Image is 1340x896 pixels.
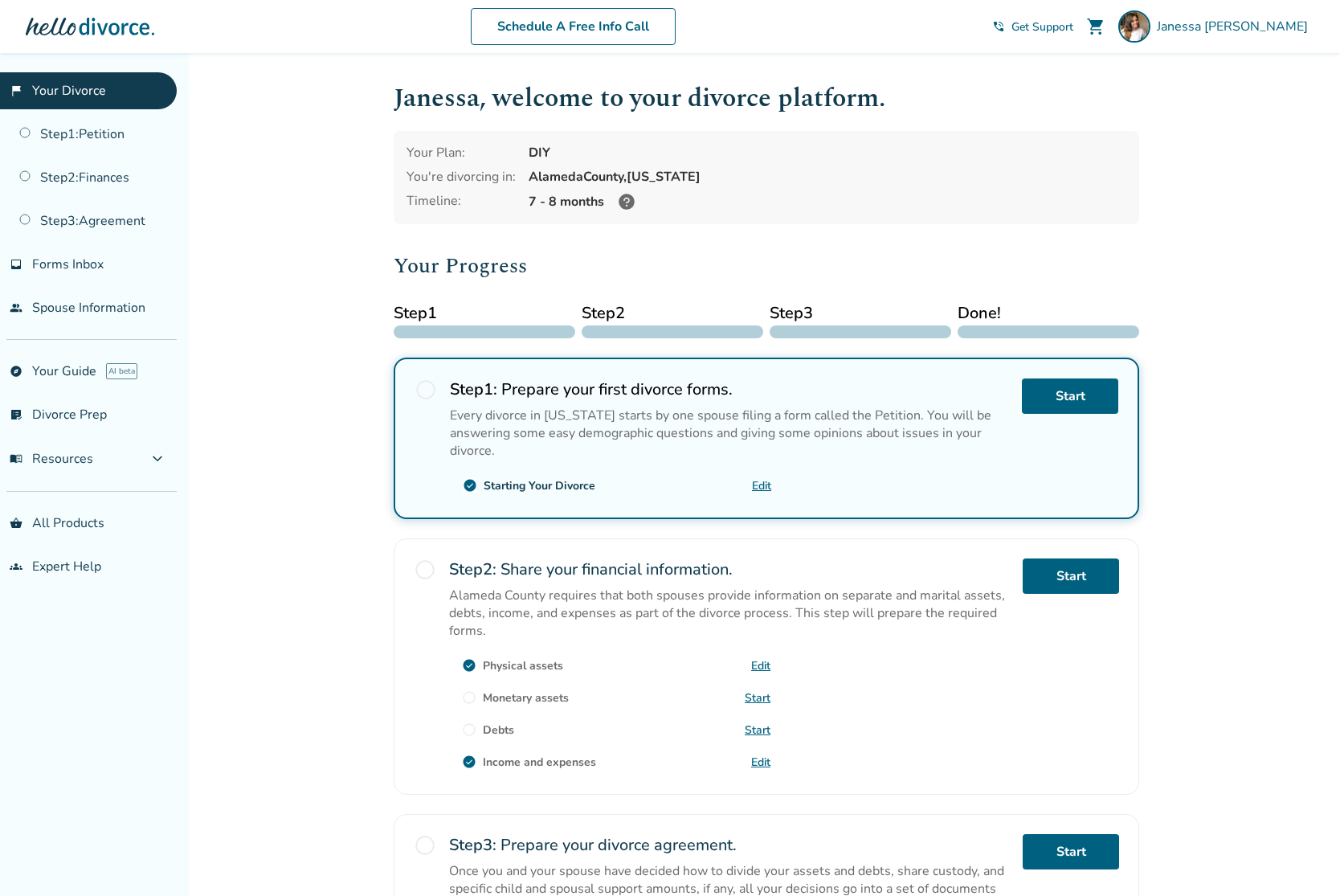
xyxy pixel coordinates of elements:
[449,834,496,856] strong: Step 3 :
[106,363,137,379] span: AI beta
[529,168,1126,186] div: Alameda County, [US_STATE]
[406,168,516,186] div: You're divorcing in:
[394,250,1139,282] h2: Your Progress
[10,301,22,314] span: people
[751,755,770,770] a: Edit
[10,408,22,421] span: list_alt_check
[406,192,516,211] div: Timeline:
[582,301,763,325] span: Step 2
[462,658,476,673] span: check_circle
[450,407,1009,460] p: Every divorce in [US_STATE] starts by one spouse filing a form called the Petition. You will be a...
[1011,19,1073,35] span: Get Support
[463,478,477,493] span: check_circle
[1022,378,1118,414] a: Start
[450,378,497,400] strong: Step 1 :
[449,587,1010,640] p: Alameda County requires that both spouses provide information on separate and marital assets, deb...
[1086,17,1105,36] span: shopping_cart
[148,449,167,468] span: expand_more
[449,834,1010,856] h2: Prepare your divorce agreement.
[10,365,22,378] span: explore
[483,690,569,706] div: Monetary assets
[462,722,476,737] span: radio_button_unchecked
[10,560,22,573] span: groups
[484,478,595,493] div: Starting Your Divorce
[462,690,476,705] span: radio_button_unchecked
[10,258,22,271] span: inbox
[449,558,496,580] strong: Step 2 :
[10,517,22,530] span: shopping_basket
[462,755,476,769] span: check_circle
[745,690,770,706] a: Start
[483,658,563,673] div: Physical assets
[992,20,1005,33] span: phone_in_talk
[751,658,770,673] a: Edit
[770,301,951,325] span: Step 3
[10,84,22,97] span: flag_2
[483,755,596,770] div: Income and expenses
[958,301,1139,325] span: Done!
[992,19,1073,35] a: phone_in_talkGet Support
[450,378,1009,400] h2: Prepare your first divorce forms.
[10,452,22,465] span: menu_book
[1118,10,1150,43] img: Janessa Mason
[10,450,93,468] span: Resources
[752,478,771,493] a: Edit
[415,378,437,401] span: radio_button_unchecked
[406,144,516,162] div: Your Plan:
[32,256,104,273] span: Forms Inbox
[449,558,1010,580] h2: Share your financial information.
[1023,558,1119,594] a: Start
[529,144,1126,162] div: DIY
[745,722,770,738] a: Start
[394,301,575,325] span: Step 1
[483,722,514,738] div: Debts
[529,192,1126,211] div: 7 - 8 months
[414,558,436,581] span: radio_button_unchecked
[471,8,676,45] a: Schedule A Free Info Call
[394,79,1139,118] h1: Janessa , welcome to your divorce platform.
[1157,18,1314,35] span: Janessa [PERSON_NAME]
[414,834,436,857] span: radio_button_unchecked
[1023,834,1119,869] a: Start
